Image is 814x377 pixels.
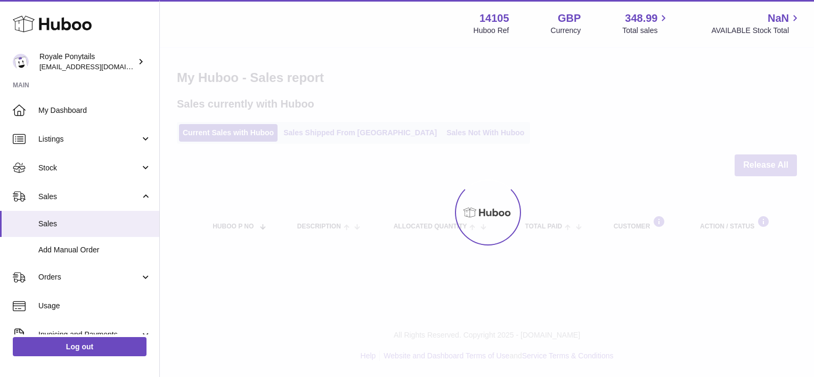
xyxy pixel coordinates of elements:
[38,272,140,282] span: Orders
[39,62,157,71] span: [EMAIL_ADDRESS][DOMAIN_NAME]
[38,219,151,229] span: Sales
[551,26,581,36] div: Currency
[558,11,581,26] strong: GBP
[39,52,135,72] div: Royale Ponytails
[38,134,140,144] span: Listings
[38,330,140,340] span: Invoicing and Payments
[13,54,29,70] img: qphill92@gmail.com
[711,11,801,36] a: NaN AVAILABLE Stock Total
[38,245,151,255] span: Add Manual Order
[622,26,670,36] span: Total sales
[768,11,789,26] span: NaN
[479,11,509,26] strong: 14105
[38,301,151,311] span: Usage
[38,192,140,202] span: Sales
[625,11,657,26] span: 348.99
[474,26,509,36] div: Huboo Ref
[38,105,151,116] span: My Dashboard
[38,163,140,173] span: Stock
[13,337,146,356] a: Log out
[622,11,670,36] a: 348.99 Total sales
[711,26,801,36] span: AVAILABLE Stock Total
